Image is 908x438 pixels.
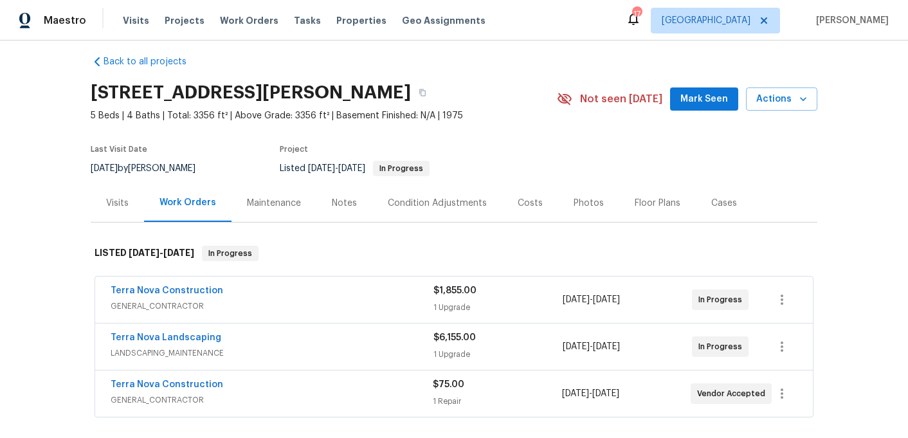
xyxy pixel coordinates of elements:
span: $6,155.00 [433,333,476,342]
span: GENERAL_CONTRACTOR [111,394,433,406]
span: [DATE] [129,248,159,257]
div: Visits [106,197,129,210]
span: [PERSON_NAME] [811,14,889,27]
div: Maintenance [247,197,301,210]
span: - [563,293,620,306]
div: 1 Upgrade [433,348,563,361]
span: - [129,248,194,257]
div: Costs [518,197,543,210]
span: Maestro [44,14,86,27]
span: [DATE] [338,164,365,173]
a: Terra Nova Landscaping [111,333,221,342]
span: [DATE] [563,295,590,304]
span: Projects [165,14,204,27]
span: [DATE] [91,164,118,173]
div: Condition Adjustments [388,197,487,210]
span: $1,855.00 [433,286,477,295]
span: Work Orders [220,14,278,27]
div: LISTED [DATE]-[DATE]In Progress [91,233,817,274]
div: Cases [711,197,737,210]
span: LANDSCAPING_MAINTENANCE [111,347,433,360]
a: Terra Nova Construction [111,286,223,295]
span: In Progress [374,165,428,172]
span: - [563,340,620,353]
span: In Progress [698,293,747,306]
span: GENERAL_CONTRACTOR [111,300,433,313]
div: 17 [632,8,641,21]
h2: [STREET_ADDRESS][PERSON_NAME] [91,86,411,99]
span: Vendor Accepted [697,387,770,400]
a: Terra Nova Construction [111,380,223,389]
span: [DATE] [593,342,620,351]
span: [DATE] [592,389,619,398]
span: [DATE] [593,295,620,304]
span: Not seen [DATE] [580,93,662,105]
span: [DATE] [562,389,589,398]
a: Back to all projects [91,55,214,68]
span: Listed [280,164,430,173]
h6: LISTED [95,246,194,261]
span: Visits [123,14,149,27]
button: Copy Address [411,81,434,104]
span: [DATE] [563,342,590,351]
span: In Progress [698,340,747,353]
span: [GEOGRAPHIC_DATA] [662,14,750,27]
span: $75.00 [433,380,464,389]
div: Photos [574,197,604,210]
span: Mark Seen [680,91,728,107]
span: Last Visit Date [91,145,147,153]
span: Project [280,145,308,153]
span: Properties [336,14,386,27]
span: Actions [756,91,807,107]
span: [DATE] [308,164,335,173]
div: Floor Plans [635,197,680,210]
span: - [308,164,365,173]
span: Tasks [294,16,321,25]
div: Notes [332,197,357,210]
span: In Progress [203,247,257,260]
span: 5 Beds | 4 Baths | Total: 3356 ft² | Above Grade: 3356 ft² | Basement Finished: N/A | 1975 [91,109,557,122]
div: Work Orders [159,196,216,209]
button: Actions [746,87,817,111]
div: 1 Repair [433,395,561,408]
span: [DATE] [163,248,194,257]
span: - [562,387,619,400]
div: by [PERSON_NAME] [91,161,211,176]
div: 1 Upgrade [433,301,563,314]
button: Mark Seen [670,87,738,111]
span: Geo Assignments [402,14,486,27]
